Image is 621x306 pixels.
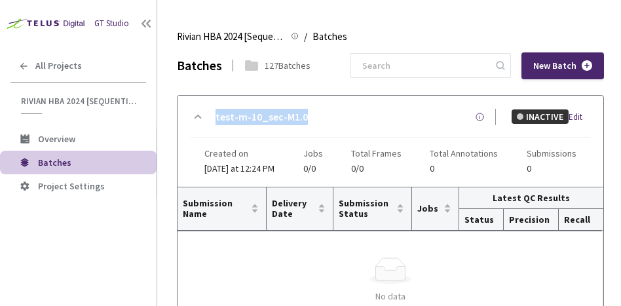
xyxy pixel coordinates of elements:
th: Delivery Date [267,187,333,231]
span: Submission Name [183,198,248,219]
span: Overview [38,133,75,145]
span: Total Frames [351,148,402,159]
span: Rivian HBA 2024 [Sequential] [177,29,283,45]
span: Submissions [527,148,576,159]
span: Batches [312,29,347,45]
div: 127 Batches [265,58,310,73]
th: Precision [504,209,559,231]
li: / [304,29,307,45]
span: Project Settings [38,180,105,192]
span: Rivian HBA 2024 [Sequential] [21,96,138,107]
th: Recall [559,209,603,231]
th: Submission Status [333,187,411,231]
span: Jobs [303,148,323,159]
th: Jobs [412,187,459,231]
input: Search [354,54,494,77]
th: Status [459,209,504,231]
span: 0/0 [303,164,323,174]
div: Batches [177,55,222,75]
th: Submission Name [178,187,267,231]
div: INACTIVE [512,109,569,124]
div: test-m-10_sec-M1.0INACTIVEEditCreated on[DATE] at 12:24 PMJobs0/0Total Frames0/0Total Annotations... [178,96,603,187]
span: New Batch [533,60,576,71]
span: 0/0 [351,164,402,174]
span: 0 [527,164,576,174]
span: Batches [38,157,71,168]
span: Created on [204,148,274,159]
a: test-m-10_sec-M1.0 [216,109,308,125]
span: Total Annotations [430,148,498,159]
div: Edit [569,111,590,124]
div: No data [188,289,593,303]
span: Submission Status [339,198,393,219]
div: GT Studio [94,17,129,30]
span: Jobs [417,203,441,214]
span: 0 [430,164,498,174]
th: Latest QC Results [459,187,603,209]
span: Delivery Date [272,198,315,219]
span: All Projects [35,60,82,71]
span: [DATE] at 12:24 PM [204,163,274,174]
